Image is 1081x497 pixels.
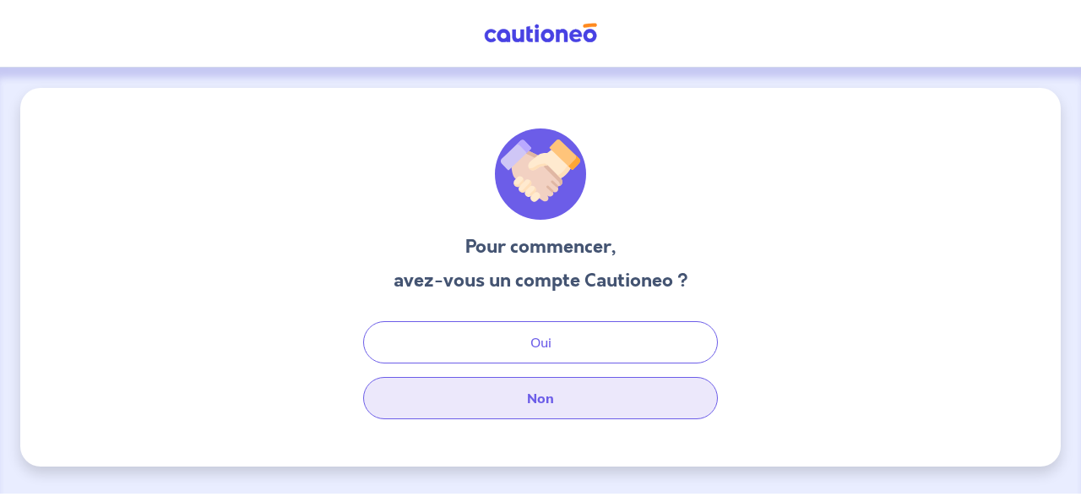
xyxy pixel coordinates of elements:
[394,267,688,294] h3: avez-vous un compte Cautioneo ?
[363,377,718,419] button: Non
[477,23,604,44] img: Cautioneo
[495,128,586,220] img: illu_welcome.svg
[363,321,718,363] button: Oui
[394,233,688,260] h3: Pour commencer,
